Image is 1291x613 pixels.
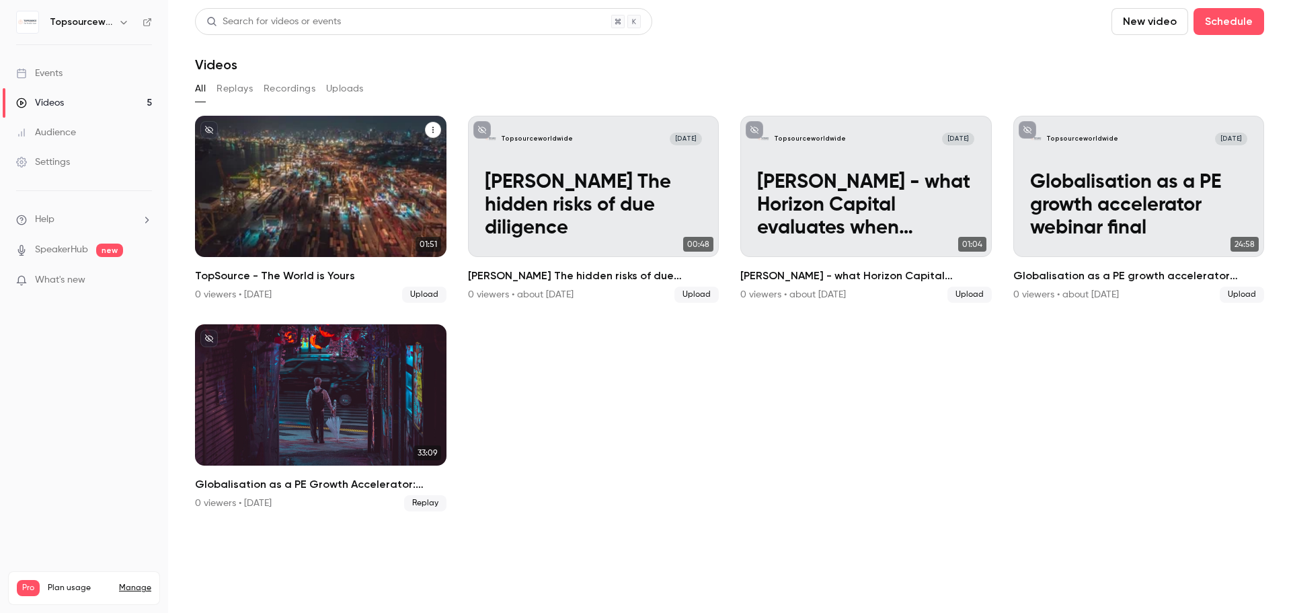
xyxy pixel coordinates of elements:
a: Ian The hidden risks of due diligenceTopsourceworldwide[DATE][PERSON_NAME] The hidden risks of du... [468,116,719,303]
button: New video [1111,8,1188,35]
img: Topsourceworldwide [17,11,38,33]
span: [DATE] [1215,133,1247,145]
section: Videos [195,8,1264,605]
div: 0 viewers • [DATE] [195,288,272,301]
span: Plan usage [48,583,111,593]
span: Upload [674,287,719,303]
span: Upload [402,287,446,303]
button: unpublished [200,330,218,347]
span: Help [35,213,54,227]
p: Topsourceworldwide [774,135,846,143]
li: help-dropdown-opener [16,213,152,227]
span: 00:48 [683,237,713,252]
div: Settings [16,155,70,169]
span: What's new [35,273,85,287]
span: Upload [1220,287,1264,303]
img: Ian The hidden risks of due diligence [485,133,498,145]
button: unpublished [746,121,763,139]
li: TopSource - The World is Yours [195,116,446,303]
a: Tom - what Horizon Capital evaluates when investing in a globalising companyTopsourceworldwide[DA... [740,116,992,303]
a: 01:51TopSource - The World is Yours0 viewers • [DATE]Upload [195,116,446,303]
button: Uploads [326,78,364,100]
button: Recordings [264,78,315,100]
img: Tom - what Horizon Capital evaluates when investing in a globalising company [757,133,770,145]
button: All [195,78,206,100]
p: [PERSON_NAME] - what Horizon Capital evaluates when investing in a globalising company [757,172,974,240]
button: Replays [217,78,253,100]
img: Globalisation as a PE growth accelerator webinar final [1030,133,1043,145]
p: Topsourceworldwide [1046,135,1118,143]
h2: Globalisation as a PE Growth Accelerator: Three leaders in Private Equity share learnings from ma... [195,476,446,493]
ul: Videos [195,116,1264,511]
button: unpublished [200,121,218,139]
li: Ian The hidden risks of due diligence [468,116,719,303]
button: unpublished [473,121,491,139]
span: Pro [17,580,40,596]
div: Search for videos or events [206,15,341,29]
button: unpublished [1019,121,1036,139]
button: Schedule [1194,8,1264,35]
li: Globalisation as a PE Growth Accelerator: Three leaders in Private Equity share learnings from ma... [195,324,446,511]
span: [DATE] [670,133,702,145]
div: 0 viewers • about [DATE] [468,288,574,301]
span: 24:58 [1230,237,1259,252]
a: Globalisation as a PE growth accelerator webinar finalTopsourceworldwide[DATE]Globalisation as a ... [1013,116,1265,303]
a: Manage [119,583,151,593]
a: SpeakerHub [35,243,88,257]
li: Tom - what Horizon Capital evaluates when investing in a globalising company [740,116,992,303]
a: 33:09Globalisation as a PE Growth Accelerator: Three leaders in Private Equity share learnings fr... [195,324,446,511]
span: Replay [404,495,446,511]
span: 33:09 [414,445,441,460]
div: 0 viewers • [DATE] [195,497,272,510]
div: 0 viewers • about [DATE] [740,288,846,301]
span: 01:04 [958,237,986,252]
h1: Videos [195,57,237,73]
span: new [96,244,123,257]
div: Videos [16,96,64,110]
h2: TopSource - The World is Yours [195,268,446,284]
div: 0 viewers • about [DATE] [1013,288,1119,301]
span: Upload [947,287,992,303]
h2: Globalisation as a PE growth accelerator webinar final [1013,268,1265,284]
iframe: Noticeable Trigger [136,275,152,287]
p: Globalisation as a PE growth accelerator webinar final [1030,172,1247,240]
h6: Topsourceworldwide [50,15,113,29]
span: 01:51 [416,237,441,252]
li: Globalisation as a PE growth accelerator webinar final [1013,116,1265,303]
h2: [PERSON_NAME] The hidden risks of due diligence [468,268,719,284]
div: Audience [16,126,76,139]
p: [PERSON_NAME] The hidden risks of due diligence [485,172,702,240]
h2: [PERSON_NAME] - what Horizon Capital evaluates when investing in a globalising company [740,268,992,284]
span: [DATE] [942,133,974,145]
p: Topsourceworldwide [501,135,573,143]
div: Events [16,67,63,80]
